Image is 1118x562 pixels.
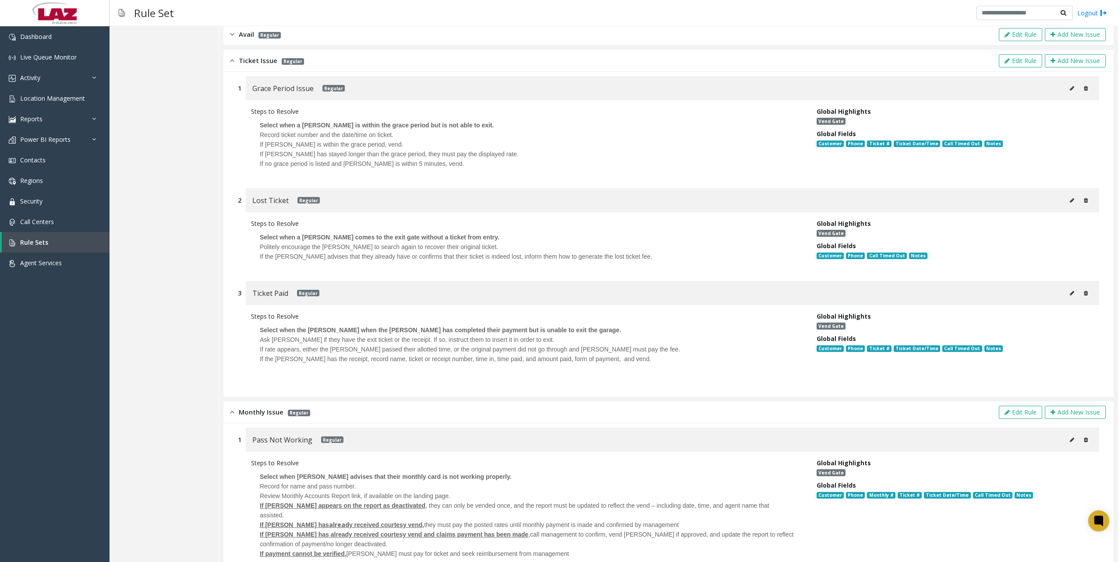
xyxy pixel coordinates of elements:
span: Grace Period Issue [252,83,314,94]
span: Notes [909,253,927,260]
img: 'icon' [9,54,16,61]
span: Monthly Issue [239,407,283,417]
span: Global Highlights [817,107,871,116]
span: If [PERSON_NAME] has [260,521,329,528]
font: Select when [PERSON_NAME] advises that their monthly card is not working properly. [260,473,512,480]
span: Global Highlights [817,312,871,320]
span: Select when a [PERSON_NAME] comes to the exit gate without a ticket from entry. [260,234,499,241]
button: Add New Issue [1045,28,1106,41]
span: Global Fields [817,242,856,250]
button: Edit Rule [999,28,1042,41]
img: pageIcon [118,2,125,24]
span: If rate appears, either the [PERSON_NAME] passed their allotted time, or the original payment did... [260,346,680,353]
img: 'icon' [9,116,16,123]
span: Phone [846,345,865,352]
div: 1 [238,435,241,444]
span: Ticket # [867,140,891,148]
span: they must pay the posted rates until monthly payment is made and confirmed by management [424,521,679,528]
font: Review Monthly Accounts Report link, if available on the landing page. [260,492,450,499]
font: Record ticket number and the date/time on ticket. [260,131,393,138]
span: Power BI Reports [20,135,71,144]
span: Customer [817,492,844,499]
img: logout [1100,8,1107,18]
img: 'icon' [9,157,16,164]
span: Location Management [20,94,85,102]
span: If [PERSON_NAME] has already received courtesy vend and claims payment has been made [260,531,528,538]
span: Activity [20,74,40,82]
span: Regular [288,410,310,416]
span: Regions [20,176,43,185]
a: Rule Sets [2,232,110,253]
span: Rule Sets [20,238,48,246]
div: Steps to Resolve [251,219,803,228]
font: If [PERSON_NAME] has stayed longer than the grace period, they must pay the displayed rate. [260,151,519,158]
span: Global Highlights [817,459,871,467]
span: Regular [322,85,345,91]
span: Agent Services [20,259,62,267]
span: If the [PERSON_NAME] has the receipt, record name, ticket or receipt number, time in, time paid, ... [260,355,651,362]
span: Phone [846,140,865,148]
span: y received courtesy vend [349,521,422,528]
span: Phone [846,492,865,499]
span: Ticket Issue [239,56,277,66]
button: Edit Rule [999,54,1042,67]
img: closed [230,29,234,39]
span: Dashboard [20,32,52,41]
span: If [PERSON_NAME] appears on the report as deactivated [260,502,425,509]
span: Call Centers [20,218,54,226]
span: alread [329,520,422,529]
span: Call Timed Out [973,492,1012,499]
img: 'icon' [9,34,16,41]
span: Vend Gate [817,118,846,125]
span: Lost Ticket [252,195,289,206]
span: Security [20,197,42,205]
span: , [528,531,530,538]
img: 'icon' [9,137,16,144]
span: If payment cannot be verified [260,550,345,557]
a: Logout [1077,8,1107,18]
div: Steps to Resolve [251,458,803,467]
img: 'icon' [9,239,16,246]
span: Call Timed Out [942,345,982,352]
button: Add New Issue [1045,54,1106,67]
span: Reports [20,115,42,123]
span: Ticket Date/Time [894,140,940,148]
span: If the [PERSON_NAME] advises that they already have or confirms that their ticket is indeed lost,... [260,253,652,260]
span: Regular [258,32,281,39]
span: Live Queue Monitor [20,53,77,61]
span: Regular [297,290,319,296]
span: Phone [846,253,865,260]
span: Customer [817,140,844,148]
span: Vend Gate [817,323,846,330]
div: 2 [238,196,241,205]
span: call management to confirm, vend [PERSON_NAME] if approved, and update the report to reflect conf... [260,531,794,548]
font: If [PERSON_NAME] is within the grace period, vend. [260,141,403,148]
span: Politely encourage the [PERSON_NAME] to search again to recover their original ticket. [260,243,498,250]
font: Record for name and pass number. [260,483,356,490]
img: 'icon' [9,198,16,205]
div: 1 [238,84,241,93]
span: Regular [282,58,304,65]
span: Global Fields [817,334,856,343]
span: Notes [1015,492,1033,499]
span: Regular [297,197,320,204]
span: Call Timed Out [867,253,906,260]
img: 'icon' [9,178,16,185]
span: Ticket # [867,345,891,352]
span: Vend Gate [817,230,846,237]
span: Vend Gate [817,469,846,476]
img: 'icon' [9,260,16,267]
span: Monthly # [867,492,895,499]
span: , they can only be vended once, and the report must be updated to reflect the vend – including da... [260,502,769,519]
div: 3 [238,288,241,298]
button: Edit Rule [999,406,1042,419]
span: Global Fields [817,481,856,489]
button: Add New Issue [1045,406,1106,419]
span: [PERSON_NAME] must pay for ticket and seek reimbursement from management [347,550,569,557]
span: Ticket Paid [252,288,288,299]
span: Ticket Date/Time [894,345,940,352]
span: Regular [321,436,343,443]
span: Notes [984,345,1003,352]
span: Notes [984,140,1003,148]
span: Customer [817,253,844,260]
